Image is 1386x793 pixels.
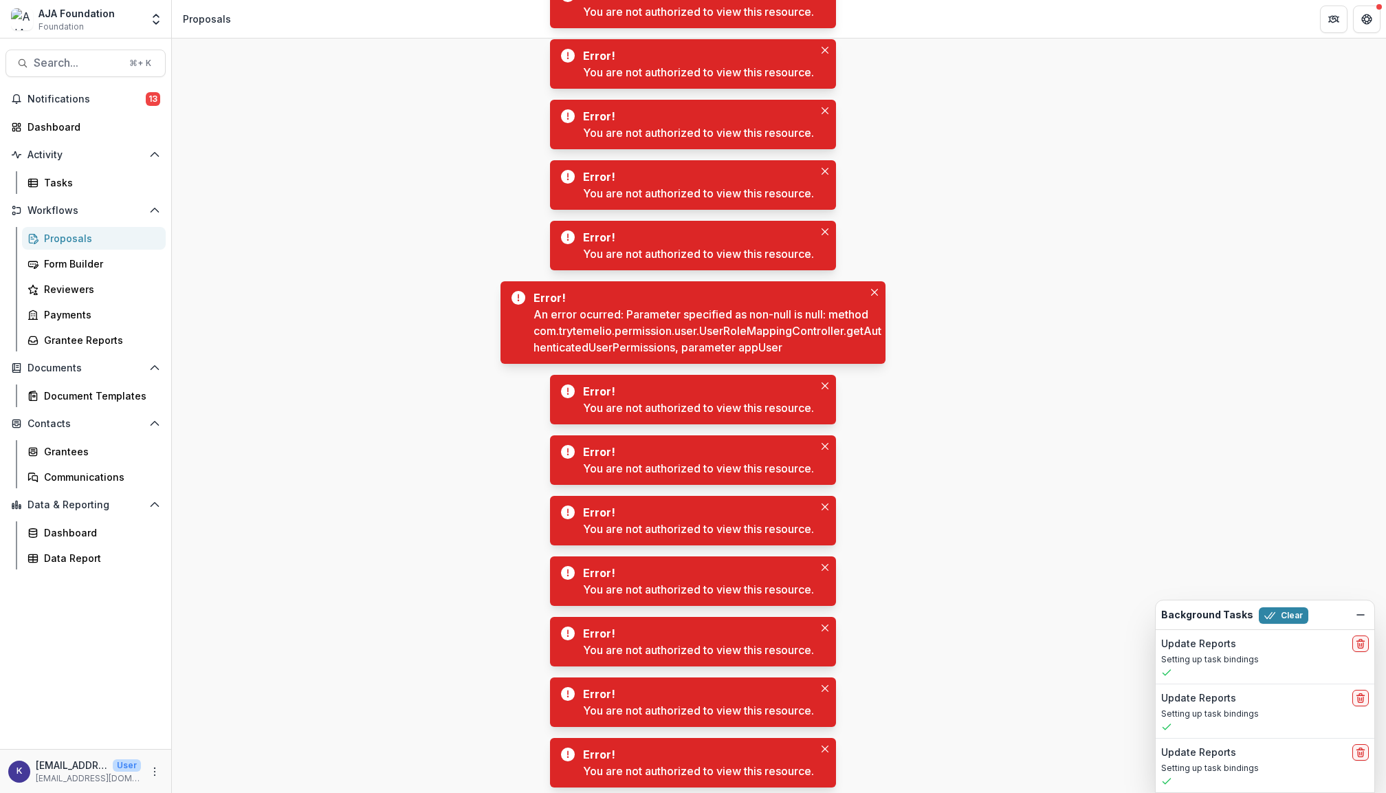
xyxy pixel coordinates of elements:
[22,171,166,194] a: Tasks
[22,227,166,250] a: Proposals
[583,702,814,719] div: You are not authorized to view this resource.
[1161,609,1253,621] h2: Background Tasks
[44,282,155,296] div: Reviewers
[583,565,808,581] div: Error!
[38,21,84,33] span: Foundation
[27,120,155,134] div: Dashboard
[146,763,163,780] button: More
[5,116,166,138] a: Dashboard
[5,88,166,110] button: Notifications13
[583,383,808,400] div: Error!
[27,499,144,511] span: Data & Reporting
[583,229,808,246] div: Error!
[44,175,155,190] div: Tasks
[16,767,22,776] div: kjarrett@ajafoundation.org
[5,357,166,379] button: Open Documents
[817,741,833,757] button: Close
[1320,6,1347,33] button: Partners
[22,440,166,463] a: Grantees
[22,252,166,275] a: Form Builder
[817,224,833,240] button: Close
[533,290,880,306] div: Error!
[1352,636,1369,652] button: delete
[146,92,160,106] span: 13
[22,329,166,351] a: Grantee Reports
[38,6,115,21] div: AJA Foundation
[126,56,154,71] div: ⌘ + K
[27,418,144,430] span: Contacts
[583,400,814,416] div: You are not authorized to view this resource.
[1161,693,1236,704] h2: Update Reports
[583,686,808,702] div: Error!
[1161,747,1236,759] h2: Update Reports
[22,278,166,301] a: Reviewers
[44,257,155,271] div: Form Builder
[817,163,833,180] button: Close
[583,746,808,763] div: Error!
[817,620,833,636] button: Close
[583,185,814,202] div: You are not authorized to view this resource.
[113,759,141,772] p: User
[1161,708,1369,720] p: Setting up task bindings
[1259,607,1308,624] button: Clear
[583,3,814,20] div: You are not authorized to view this resource.
[44,444,155,459] div: Grantees
[44,389,155,403] div: Document Templates
[1161,762,1369,774] p: Setting up task bindings
[817,680,833,697] button: Close
[5,50,166,77] button: Search...
[44,470,155,484] div: Communications
[44,307,155,322] div: Payments
[866,284,883,301] button: Close
[5,199,166,221] button: Open Workflows
[1161,638,1236,650] h2: Update Reports
[5,494,166,516] button: Open Data & Reporting
[583,581,814,598] div: You are not authorized to view this resource.
[583,504,808,521] div: Error!
[11,8,33,30] img: AJA Foundation
[817,102,833,119] button: Close
[817,559,833,576] button: Close
[1352,607,1369,623] button: Dismiss
[583,108,808,124] div: Error!
[146,6,166,33] button: Open entity switcher
[27,94,146,105] span: Notifications
[44,525,155,540] div: Dashboard
[583,642,814,658] div: You are not authorized to view this resource.
[583,521,814,537] div: You are not authorized to view this resource.
[44,333,155,347] div: Grantee Reports
[817,42,833,58] button: Close
[1352,690,1369,706] button: delete
[22,521,166,544] a: Dashboard
[36,758,107,772] p: [EMAIL_ADDRESS][DOMAIN_NAME]
[817,378,833,394] button: Close
[583,169,808,185] div: Error!
[5,413,166,435] button: Open Contacts
[34,56,121,69] span: Search...
[27,205,144,217] span: Workflows
[36,772,141,785] p: [EMAIL_ADDRESS][DOMAIN_NAME]
[583,444,808,460] div: Error!
[22,466,166,488] a: Communications
[817,499,833,515] button: Close
[27,149,144,161] span: Activity
[44,551,155,565] div: Data Report
[22,547,166,569] a: Data Report
[27,362,144,374] span: Documents
[583,625,808,642] div: Error!
[22,384,166,407] a: Document Templates
[177,9,236,29] nav: breadcrumb
[1352,744,1369,761] button: delete
[583,124,814,141] div: You are not authorized to view this resource.
[22,303,166,326] a: Payments
[583,246,814,262] div: You are not authorized to view this resource.
[44,231,155,246] div: Proposals
[1353,6,1380,33] button: Get Help
[583,763,814,779] div: You are not authorized to view this resource.
[583,460,814,477] div: You are not authorized to view this resource.
[183,12,231,26] div: Proposals
[583,64,814,80] div: You are not authorized to view this resource.
[583,47,808,64] div: Error!
[5,144,166,166] button: Open Activity
[533,306,885,356] div: An error ocurred: Parameter specified as non-null is null: method com.trytemelio.permission.user....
